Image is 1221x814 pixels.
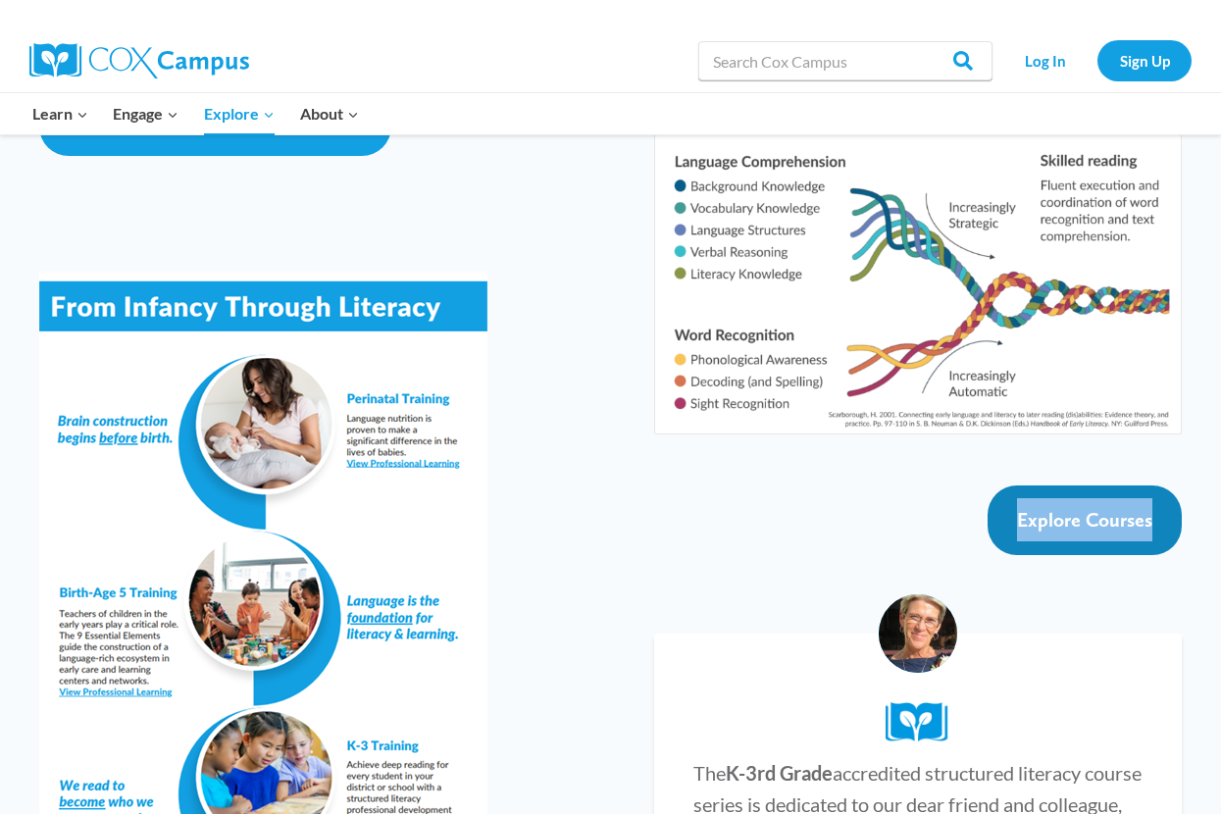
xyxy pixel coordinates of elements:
[101,93,192,134] button: Child menu of Engage
[1017,508,1152,532] span: Explore Courses
[287,93,372,134] button: Child menu of About
[726,761,833,785] strong: K-3rd Grade
[29,43,249,78] img: Cox Campus
[191,93,287,134] button: Child menu of Explore
[20,93,101,134] button: Child menu of Learn
[698,41,992,80] input: Search Cox Campus
[988,485,1182,555] a: Explore Courses
[1002,40,1088,80] a: Log In
[1002,40,1192,80] nav: Secondary Navigation
[1097,40,1192,80] a: Sign Up
[654,134,1182,433] img: Diagram of Scarborough's Rope
[20,93,371,134] nav: Primary Navigation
